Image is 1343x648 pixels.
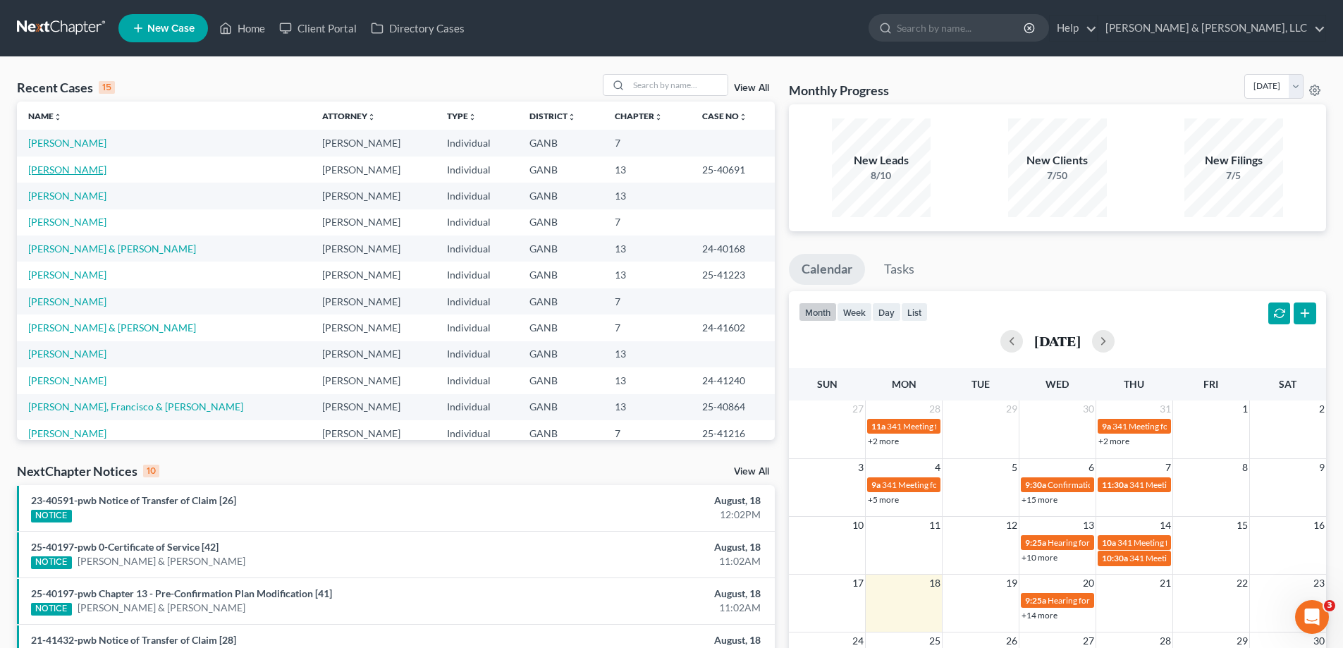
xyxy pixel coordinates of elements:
[1312,575,1326,592] span: 23
[629,75,728,95] input: Search by name...
[872,302,901,322] button: day
[518,394,603,420] td: GANB
[897,15,1026,41] input: Search by name...
[1112,421,1314,432] span: 341 Meeting for [PERSON_NAME] & [PERSON_NAME]
[518,314,603,341] td: GANB
[603,288,691,314] td: 7
[1124,378,1144,390] span: Thu
[143,465,159,477] div: 10
[31,634,236,646] a: 21-41432-pwb Notice of Transfer of Claim [28]
[311,288,436,314] td: [PERSON_NAME]
[1279,378,1296,390] span: Sat
[17,463,159,479] div: NextChapter Notices
[311,183,436,209] td: [PERSON_NAME]
[28,137,106,149] a: [PERSON_NAME]
[436,183,517,209] td: Individual
[518,236,603,262] td: GANB
[603,157,691,183] td: 13
[28,111,62,121] a: Nameunfold_more
[518,183,603,209] td: GANB
[1241,401,1249,417] span: 1
[928,517,942,534] span: 11
[1025,595,1046,606] span: 9:25a
[1025,537,1046,548] span: 9:25a
[1102,553,1128,563] span: 10:30a
[527,554,761,568] div: 11:02AM
[603,236,691,262] td: 13
[603,130,691,156] td: 7
[468,113,477,121] i: unfold_more
[691,367,775,393] td: 24-41240
[17,79,115,96] div: Recent Cases
[518,262,603,288] td: GANB
[851,401,865,417] span: 27
[734,83,769,93] a: View All
[1129,553,1256,563] span: 341 Meeting for [PERSON_NAME]
[436,394,517,420] td: Individual
[832,152,931,169] div: New Leads
[1312,517,1326,534] span: 16
[837,302,872,322] button: week
[272,16,364,41] a: Client Portal
[691,262,775,288] td: 25-41223
[31,541,219,553] a: 25-40197-pwb 0-Certificate of Service [42]
[518,157,603,183] td: GANB
[436,209,517,236] td: Individual
[527,587,761,601] div: August, 18
[739,113,747,121] i: unfold_more
[518,420,603,446] td: GANB
[28,269,106,281] a: [PERSON_NAME]
[851,575,865,592] span: 17
[527,508,761,522] div: 12:02PM
[311,420,436,446] td: [PERSON_NAME]
[311,262,436,288] td: [PERSON_NAME]
[868,494,899,505] a: +5 more
[1098,16,1325,41] a: [PERSON_NAME] & [PERSON_NAME], LLC
[868,436,899,446] a: +2 more
[691,157,775,183] td: 25-40691
[518,130,603,156] td: GANB
[603,394,691,420] td: 13
[1184,152,1283,169] div: New Filings
[212,16,272,41] a: Home
[78,554,245,568] a: [PERSON_NAME] & [PERSON_NAME]
[1158,517,1172,534] span: 14
[31,556,72,569] div: NOTICE
[1048,537,1158,548] span: Hearing for [PERSON_NAME]
[1235,575,1249,592] span: 22
[436,157,517,183] td: Individual
[702,111,747,121] a: Case Nounfold_more
[887,421,1014,432] span: 341 Meeting for [PERSON_NAME]
[857,459,865,476] span: 3
[436,130,517,156] td: Individual
[1022,610,1057,621] a: +14 more
[311,209,436,236] td: [PERSON_NAME]
[603,209,691,236] td: 7
[928,575,942,592] span: 18
[31,494,236,506] a: 23-40591-pwb Notice of Transfer of Claim [26]
[603,420,691,446] td: 7
[527,601,761,615] div: 11:02AM
[99,81,115,94] div: 15
[1045,378,1069,390] span: Wed
[28,190,106,202] a: [PERSON_NAME]
[1117,537,1244,548] span: 341 Meeting for [PERSON_NAME]
[1324,600,1335,611] span: 3
[1034,334,1081,348] h2: [DATE]
[1048,595,1158,606] span: Hearing for [PERSON_NAME]
[654,113,663,121] i: unfold_more
[28,243,196,255] a: [PERSON_NAME] & [PERSON_NAME]
[1241,459,1249,476] span: 8
[28,322,196,334] a: [PERSON_NAME] & [PERSON_NAME]
[1102,421,1111,432] span: 9a
[527,540,761,554] div: August, 18
[529,111,576,121] a: Districtunfold_more
[1318,459,1326,476] span: 9
[1164,459,1172,476] span: 7
[1129,479,1331,490] span: 341 Meeting for [PERSON_NAME] & [PERSON_NAME]
[603,341,691,367] td: 13
[147,23,195,34] span: New Case
[799,302,837,322] button: month
[1025,479,1046,490] span: 9:30a
[436,420,517,446] td: Individual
